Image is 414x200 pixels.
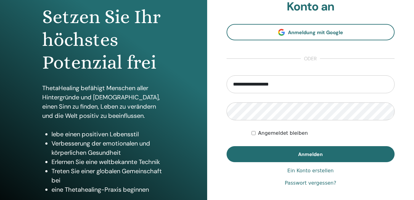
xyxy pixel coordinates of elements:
span: Anmelden [298,151,323,158]
li: lebe einen positiven Lebensstil [51,130,165,139]
h1: Setzen Sie Ihr höchstes Potenzial frei [42,6,165,74]
li: Verbesserung der emotionalen und körperlichen Gesundheit [51,139,165,157]
div: Keep me authenticated indefinitely or until I manually logout [252,130,395,137]
span: oder [301,55,320,62]
span: Anmeldung mit Google [288,29,343,36]
li: Treten Sie einer globalen Gemeinschaft bei [51,166,165,185]
p: ThetaHealing befähigt Menschen aller Hintergründe und [DEMOGRAPHIC_DATA], einen Sinn zu finden, L... [42,83,165,120]
button: Anmelden [227,146,395,162]
a: Passwort vergessen? [285,179,336,187]
a: Ein Konto erstellen [287,167,334,174]
a: Anmeldung mit Google [227,24,395,40]
li: Erlernen Sie eine weltbekannte Technik [51,157,165,166]
label: Angemeldet bleiben [258,130,308,137]
li: eine Thetahealing-Praxis beginnen [51,185,165,194]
